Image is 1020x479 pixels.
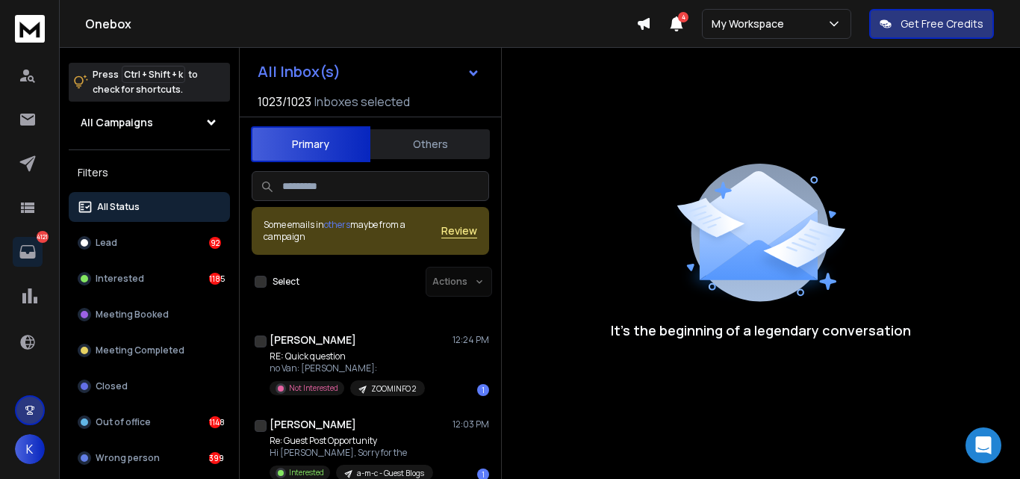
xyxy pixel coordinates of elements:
[209,416,221,428] div: 1148
[270,333,356,347] h1: [PERSON_NAME]
[258,64,340,79] h1: All Inbox(s)
[69,371,230,401] button: Closed
[453,334,489,346] p: 12:24 PM
[69,228,230,258] button: Lead92
[69,264,230,294] button: Interested1185
[314,93,410,111] h3: Inboxes selected
[96,380,128,392] p: Closed
[209,273,221,285] div: 1185
[270,435,433,447] p: Re: Guest Post Opportunity
[678,12,688,22] span: 4
[611,320,911,341] p: It’s the beginning of a legendary conversation
[93,67,198,97] p: Press to check for shortcuts.
[13,237,43,267] a: 4121
[273,276,299,288] label: Select
[96,452,160,464] p: Wrong person
[96,237,117,249] p: Lead
[122,66,185,83] span: Ctrl + Shift + k
[15,434,45,464] button: K
[246,57,492,87] button: All Inbox(s)
[357,468,424,479] p: a-m-c - Guest Blogs
[270,350,425,362] p: RE: Quick question
[69,108,230,137] button: All Campaigns
[96,273,144,285] p: Interested
[96,309,169,321] p: Meeting Booked
[477,384,489,396] div: 1
[264,219,441,243] div: Some emails in maybe from a campaign
[69,407,230,437] button: Out of office1148
[371,383,416,395] p: ZOOMINFO 2
[81,115,153,130] h1: All Campaigns
[712,16,790,31] p: My Workspace
[270,417,356,432] h1: [PERSON_NAME]
[69,300,230,330] button: Meeting Booked
[69,443,230,473] button: Wrong person399
[289,467,324,478] p: Interested
[270,447,433,459] p: Hi [PERSON_NAME], Sorry for the
[85,15,636,33] h1: Onebox
[869,9,994,39] button: Get Free Credits
[289,383,338,394] p: Not Interested
[96,344,184,356] p: Meeting Completed
[69,162,230,183] h3: Filters
[97,201,140,213] p: All Status
[15,15,45,43] img: logo
[270,362,425,374] p: no Van: [PERSON_NAME]:
[901,16,983,31] p: Get Free Credits
[370,128,490,161] button: Others
[69,336,230,365] button: Meeting Completed
[441,223,477,238] button: Review
[37,231,49,243] p: 4121
[69,192,230,222] button: All Status
[324,218,350,231] span: others
[251,126,370,162] button: Primary
[258,93,311,111] span: 1023 / 1023
[209,237,221,249] div: 92
[453,418,489,430] p: 12:03 PM
[209,452,221,464] div: 399
[965,427,1001,463] div: Open Intercom Messenger
[96,416,151,428] p: Out of office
